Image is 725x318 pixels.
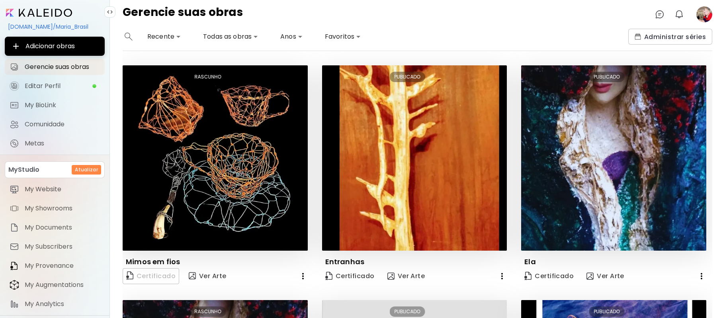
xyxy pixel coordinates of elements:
img: Metas icon [10,139,19,148]
a: itemMy Provenance [5,258,105,274]
img: view-art [189,272,196,279]
a: CertificateCertificado [322,268,378,284]
a: Gerencie suas obras iconGerencie suas obras [5,59,105,75]
p: Mimos em fios [126,257,180,267]
div: Recente [144,30,184,43]
span: Administrar séries [635,33,706,41]
a: itemMy Documents [5,220,105,236]
img: item [10,204,19,213]
a: Comunidade iconComunidade [5,116,105,132]
img: item [10,280,19,290]
img: Comunidade icon [10,120,19,129]
img: Certificate [524,272,532,280]
img: bellIcon [674,10,684,19]
p: MyStudio [8,165,39,175]
div: Favoritos [322,30,364,43]
span: Ver Arte [586,272,624,281]
span: Comunidade [25,120,100,128]
button: view-artVer Arte [384,268,428,284]
a: iconcompleteEditar Perfil [5,78,105,94]
button: search [123,29,135,45]
button: bellIcon [672,8,686,21]
div: Todas as obras [200,30,261,43]
a: itemMy Analytics [5,296,105,312]
div: PUBLICADO [589,72,624,82]
p: Entranhas [325,257,365,267]
span: My Analytics [25,300,100,308]
div: [DOMAIN_NAME]/Maria_Brasil [5,20,105,33]
img: item [10,223,19,232]
span: My Augmentations [25,281,100,289]
a: itemMy Augmentations [5,277,105,293]
img: Certificate [325,272,332,280]
img: collapse [107,9,113,15]
a: completeMetas iconMetas [5,135,105,151]
img: item [10,242,19,251]
a: CertificateCertificado [521,268,577,284]
button: view-artVer Arte [186,268,230,284]
img: thumbnail [521,65,706,251]
img: Gerencie suas obras icon [10,62,19,72]
img: My BioLink icon [10,100,19,110]
span: Gerencie suas obras [25,63,100,71]
img: collections [635,33,641,40]
a: itemMy Website [5,181,105,197]
img: view-art [387,273,395,280]
div: PUBLICADO [389,72,425,82]
a: completeMy BioLink iconMy BioLink [5,97,105,113]
span: Ver Arte [189,271,227,281]
img: search [125,33,133,41]
button: Adicionar obras [5,37,105,56]
img: item [10,185,19,194]
span: Editar Perfil [25,82,92,90]
img: view-art [586,273,594,280]
img: item [10,299,19,309]
span: Adicionar obras [11,41,98,51]
div: PUBLICADO [589,306,624,317]
h4: Gerencie suas obras [123,6,243,22]
h6: Atualizar [75,166,98,173]
img: item [10,261,19,271]
div: PUBLICADO [389,306,425,317]
span: My Website [25,185,100,193]
a: itemMy Subscribers [5,239,105,255]
span: Certificado [325,272,375,281]
span: My Showrooms [25,204,100,212]
img: chatIcon [655,10,664,19]
div: Anos [277,30,306,43]
img: thumbnail [322,65,507,251]
button: view-artVer Arte [583,268,627,284]
span: My Provenance [25,262,100,270]
span: My Documents [25,224,100,232]
button: collectionsAdministrar séries [628,29,712,45]
div: RASCUNHO [190,72,226,82]
span: Ver Arte [387,272,425,281]
span: Certificado [524,272,574,281]
span: My Subscribers [25,243,100,251]
span: Metas [25,139,100,147]
div: RASCUNHO [190,306,226,317]
a: itemMy Showrooms [5,200,105,216]
p: Ela [524,257,536,267]
span: My BioLink [25,101,100,109]
img: thumbnail [123,65,308,251]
